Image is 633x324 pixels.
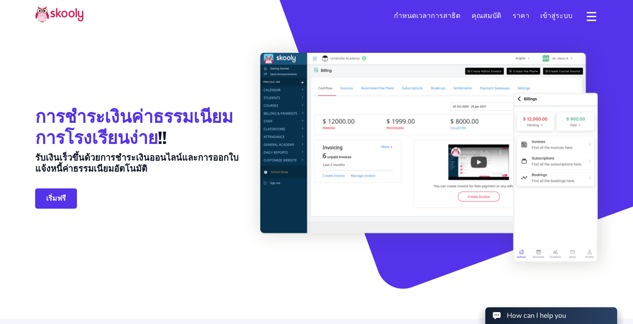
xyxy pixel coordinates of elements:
h1: !! [35,107,246,149]
a: เริ่มฟรี [35,188,77,209]
a: กำหนดเวลาการสาธิต [389,8,466,23]
button: dropdown menu [585,6,598,26]
img: Skooly [35,6,84,23]
a: ราคา [507,8,535,23]
span: การชำระเงินค่าธรรมเนียมการโรงเรียนง่าย [35,105,233,150]
h2: รับเงินเร็วขึ้นด้วยการชำระเงินออนไลน์และการออกใบแจ้งหนี้ค่าธรรมเนียมอัตโนมัติ [35,152,246,174]
span: ราคา [513,11,529,21]
span: เข้าสู่ระบบ [540,11,572,21]
img: การเรียกเก็บเงินของโรงเรียนการออกใบแจ้งหนี้ระบบการชำระเงินและซอฟต์แวร์ - <span class='notranslate... [260,53,598,262]
a: คุณสมบัติ [466,8,507,23]
a: เข้าสู่ระบบ [535,8,578,23]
